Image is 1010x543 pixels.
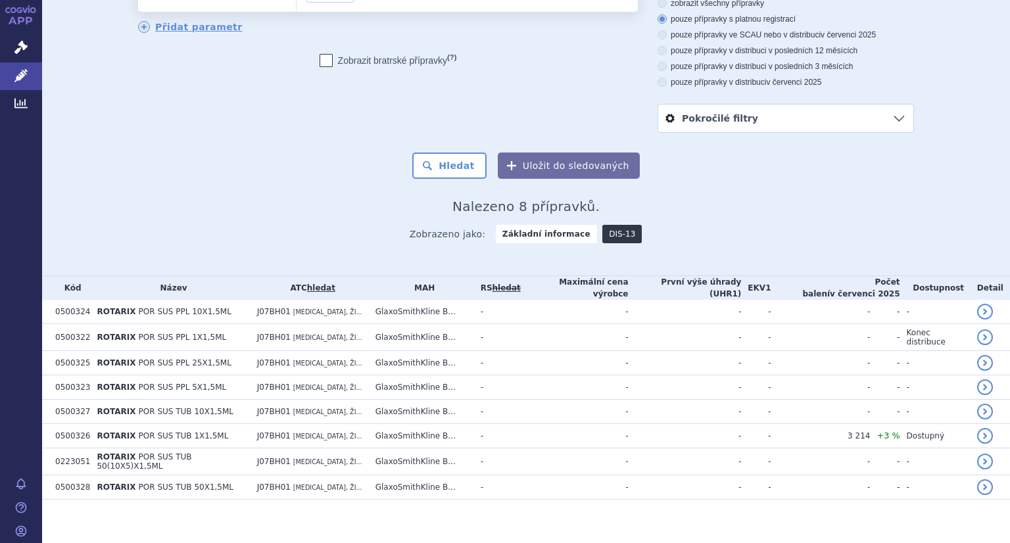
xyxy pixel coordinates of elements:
[870,351,900,375] td: -
[900,276,971,300] th: Dostupnost
[741,351,771,375] td: -
[521,300,629,324] td: -
[629,324,742,351] td: -
[602,225,642,243] a: DIS-13
[629,448,742,475] td: -
[369,276,474,300] th: MAH
[139,333,227,342] span: POR SUS PPL 1X1,5ML
[658,45,914,56] label: pouze přípravky v distribuci v posledních 12 měsících
[493,283,521,293] del: hledat
[629,400,742,424] td: -
[97,358,135,367] span: ROTARIX
[49,424,90,448] td: 0500326
[474,375,521,400] td: -
[741,400,771,424] td: -
[498,153,640,179] button: Uložit do sledovaných
[771,375,871,400] td: -
[741,375,771,400] td: -
[97,407,135,416] span: ROTARIX
[870,475,900,500] td: -
[771,351,871,375] td: -
[821,30,876,39] span: v červenci 2025
[877,431,900,440] span: +3 %
[293,384,362,391] span: [MEDICAL_DATA], ŽI...
[474,276,521,300] th: RS
[629,475,742,500] td: -
[369,300,474,324] td: GlaxoSmithKline B...
[139,431,229,440] span: POR SUS TUB 1X1,5ML
[90,276,250,300] th: Název
[474,300,521,324] td: -
[658,61,914,72] label: pouze přípravky v distribuci v posledních 3 měsících
[139,483,233,492] span: POR SUS TUB 50X1,5ML
[452,199,600,214] span: Nalezeno 8 přípravků.
[257,407,291,416] span: J07BH01
[139,358,231,367] span: POR SUS PPL 25X1,5ML
[771,400,871,424] td: -
[293,308,362,316] span: [MEDICAL_DATA], ŽI...
[139,307,231,316] span: POR SUS PPL 10X1,5ML
[977,454,993,469] a: detail
[369,324,474,351] td: GlaxoSmithKline B...
[447,53,456,62] abbr: (?)
[474,351,521,375] td: -
[521,400,629,424] td: -
[971,276,1010,300] th: Detail
[629,276,742,300] th: První výše úhrady (UHR1)
[977,404,993,419] a: detail
[410,225,486,243] span: Zobrazeno jako:
[257,333,291,342] span: J07BH01
[977,428,993,444] a: detail
[741,424,771,448] td: -
[629,351,742,375] td: -
[900,424,971,448] td: Dostupný
[97,307,135,316] span: ROTARIX
[97,333,135,342] span: ROTARIX
[741,324,771,351] td: -
[293,458,362,465] span: [MEDICAL_DATA], ŽI...
[900,324,971,351] td: Konec distribuce
[741,276,771,300] th: EKV1
[521,375,629,400] td: -
[49,351,90,375] td: 0500325
[97,383,135,392] span: ROTARIX
[521,448,629,475] td: -
[870,324,900,351] td: -
[658,77,914,87] label: pouze přípravky v distribuci
[496,225,597,243] strong: Základní informace
[741,475,771,500] td: -
[900,448,971,475] td: -
[900,300,971,324] td: -
[369,475,474,500] td: GlaxoSmithKline B...
[977,355,993,371] a: detail
[97,452,191,471] span: POR SUS TUB 50(10X5)X1,5ML
[658,30,914,40] label: pouze přípravky ve SCAU nebo v distribuci
[251,276,369,300] th: ATC
[320,54,457,67] label: Zobrazit bratrské přípravky
[771,448,871,475] td: -
[900,375,971,400] td: -
[658,105,913,132] a: Pokročilé filtry
[293,484,362,491] span: [MEDICAL_DATA], ŽI...
[293,334,362,341] span: [MEDICAL_DATA], ŽI...
[977,329,993,345] a: detail
[658,14,914,24] label: pouze přípravky s platnou registrací
[49,276,90,300] th: Kód
[139,383,227,392] span: POR SUS PPL 5X1,5ML
[97,431,135,440] span: ROTARIX
[257,383,291,392] span: J07BH01
[493,283,521,293] a: vyhledávání neobsahuje žádnou platnou referenční skupinu
[521,424,629,448] td: -
[766,78,821,87] span: v červenci 2025
[138,21,243,33] a: Přidat parametr
[257,358,291,367] span: J07BH01
[741,448,771,475] td: -
[870,400,900,424] td: -
[474,400,521,424] td: -
[257,483,291,492] span: J07BH01
[257,457,291,466] span: J07BH01
[97,452,135,461] span: ROTARIX
[629,300,742,324] td: -
[521,475,629,500] td: -
[474,324,521,351] td: -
